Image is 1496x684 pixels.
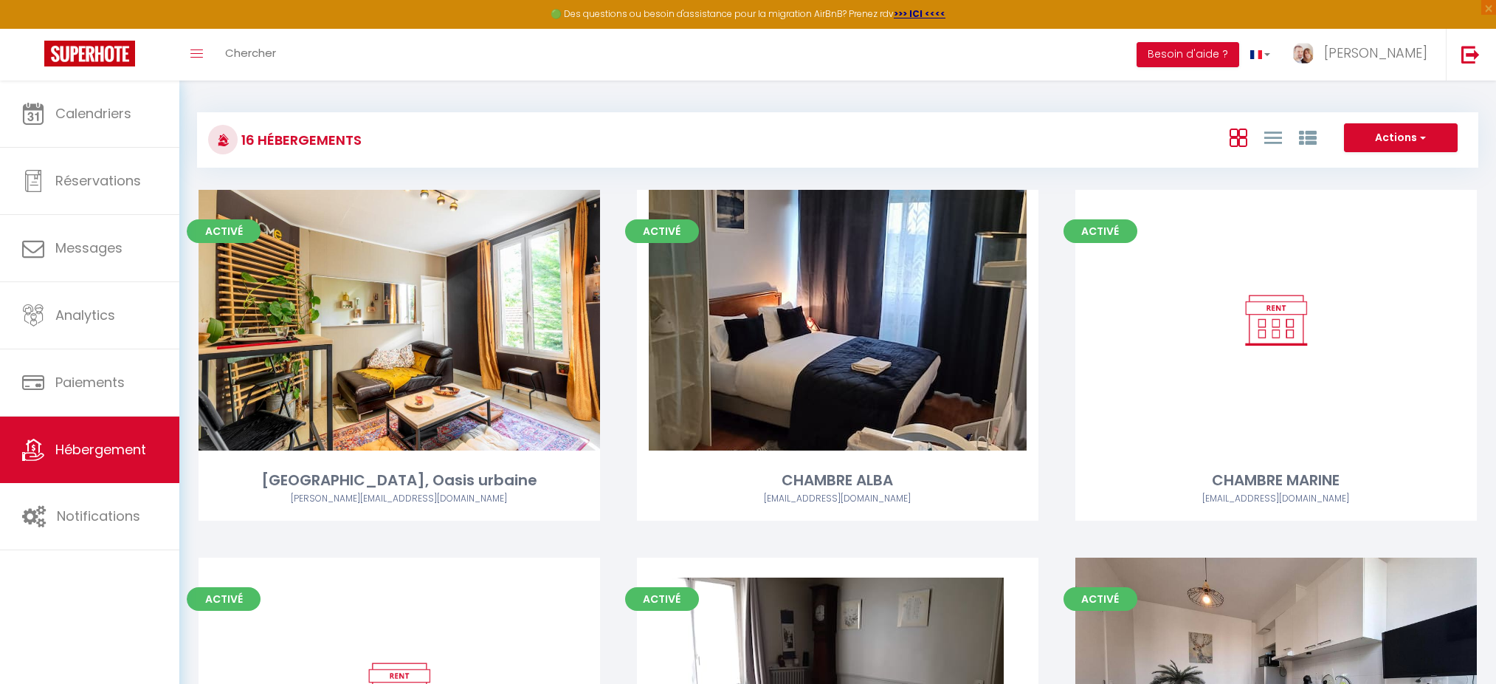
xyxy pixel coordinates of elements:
span: Activé [187,219,261,243]
span: Analytics [55,306,115,324]
a: Vue par Groupe [1299,125,1317,149]
img: ... [1292,42,1314,64]
div: [GEOGRAPHIC_DATA], Oasis urbaine [199,469,600,492]
span: Notifications [57,507,140,525]
span: Activé [1064,587,1137,611]
div: Airbnb [637,492,1038,506]
a: ... [PERSON_NAME] [1281,29,1446,81]
a: >>> ICI <<<< [894,7,945,20]
span: Hébergement [55,440,146,459]
div: Airbnb [1075,492,1477,506]
span: Paiements [55,373,125,391]
span: [PERSON_NAME] [1324,44,1427,62]
a: Vue en Liste [1264,125,1282,149]
span: Activé [625,587,699,611]
span: Chercher [225,45,276,61]
span: Activé [187,587,261,611]
div: CHAMBRE ALBA [637,469,1038,492]
h3: 16 Hébergements [238,123,362,157]
a: Chercher [214,29,287,81]
div: CHAMBRE MARINE [1075,469,1477,492]
button: Besoin d'aide ? [1137,42,1239,67]
a: Vue en Box [1230,125,1247,149]
span: Réservations [55,171,141,190]
img: logout [1461,45,1480,64]
div: Airbnb [199,492,600,506]
span: Messages [55,239,123,257]
span: Activé [1064,219,1137,243]
span: Activé [625,219,699,243]
img: Super Booking [44,41,135,66]
button: Actions [1344,123,1458,153]
span: Calendriers [55,104,131,123]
